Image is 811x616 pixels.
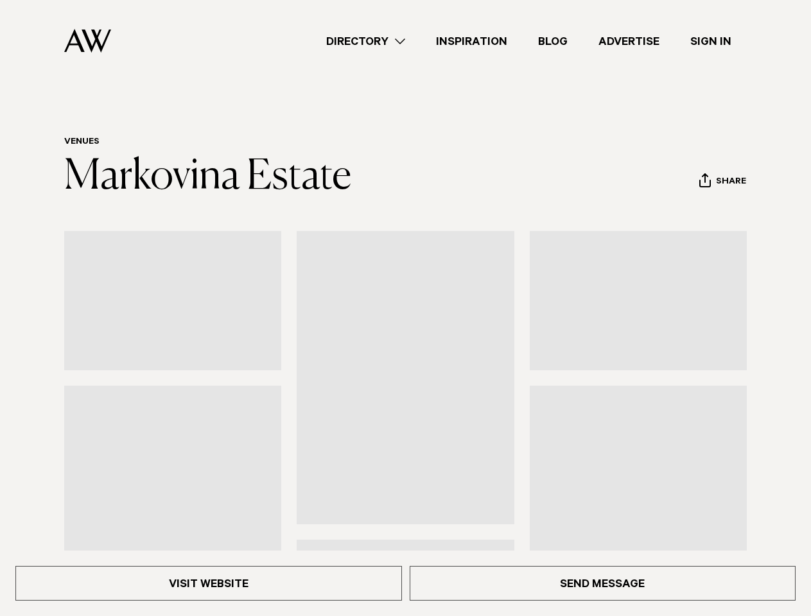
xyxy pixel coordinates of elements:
[699,173,747,192] button: Share
[523,33,583,50] a: Blog
[297,231,514,524] a: Ceremony styling at Markovina Estate
[64,29,111,53] img: Auckland Weddings Logo
[15,566,402,601] a: Visit Website
[583,33,675,50] a: Advertise
[421,33,523,50] a: Inspiration
[64,137,100,148] a: Venues
[716,176,746,189] span: Share
[64,231,281,370] a: Wine barrels at Markovina Estate
[64,157,351,198] a: Markovina Estate
[311,33,421,50] a: Directory
[675,33,747,50] a: Sign In
[410,566,796,601] a: Send Message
